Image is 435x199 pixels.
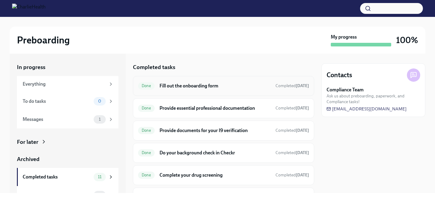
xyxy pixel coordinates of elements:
[275,128,309,133] span: July 21st, 2025 22:04
[159,127,271,134] h6: Provide documents for your I9 verification
[275,172,309,178] span: July 23rd, 2025 14:56
[17,63,118,71] a: In progress
[17,138,38,146] div: For later
[296,83,309,88] strong: [DATE]
[296,106,309,111] strong: [DATE]
[138,150,155,155] span: Done
[94,175,105,179] span: 11
[17,92,118,110] a: To do tasks0
[327,106,407,112] a: [EMAIL_ADDRESS][DOMAIN_NAME]
[138,103,309,113] a: DoneProvide essential professional documentationCompleted[DATE]
[138,84,155,88] span: Done
[95,99,105,103] span: 0
[275,172,309,178] span: Completed
[138,148,309,158] a: DoneDo your background check in CheckrCompleted[DATE]
[159,150,271,156] h6: Do your background check in Checkr
[138,173,155,177] span: Done
[159,105,271,112] h6: Provide essential professional documentation
[296,128,309,133] strong: [DATE]
[327,93,420,105] span: Ask us about preboarding, paperwork, and Compliance tasks!
[23,192,91,198] div: Messages
[275,150,309,156] span: July 21st, 2025 22:12
[296,172,309,178] strong: [DATE]
[296,150,309,155] strong: [DATE]
[95,117,104,122] span: 1
[138,81,309,91] a: DoneFill out the onboarding formCompleted[DATE]
[138,106,155,110] span: Done
[17,34,70,46] h2: Preboarding
[17,76,118,92] a: Everything
[23,81,106,87] div: Everything
[331,34,357,40] strong: My progress
[275,106,309,111] span: Completed
[275,150,309,155] span: Completed
[138,170,309,180] a: DoneComplete your drug screeningCompleted[DATE]
[159,83,271,89] h6: Fill out the onboarding form
[133,63,175,71] h5: Completed tasks
[275,83,309,88] span: Completed
[17,110,118,128] a: Messages1
[23,116,91,123] div: Messages
[396,35,418,46] h3: 100%
[17,155,118,163] a: Archived
[17,168,118,186] a: Completed tasks11
[327,71,352,80] h4: Contacts
[17,138,118,146] a: For later
[23,98,91,105] div: To do tasks
[159,172,271,178] h6: Complete your drug screening
[23,174,91,180] div: Completed tasks
[12,4,46,13] img: CharlieHealth
[275,105,309,111] span: July 21st, 2025 21:59
[138,126,309,135] a: DoneProvide documents for your I9 verificationCompleted[DATE]
[138,128,155,133] span: Done
[95,193,105,197] span: 0
[327,87,364,93] strong: Compliance Team
[275,128,309,133] span: Completed
[275,83,309,89] span: July 21st, 2025 21:53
